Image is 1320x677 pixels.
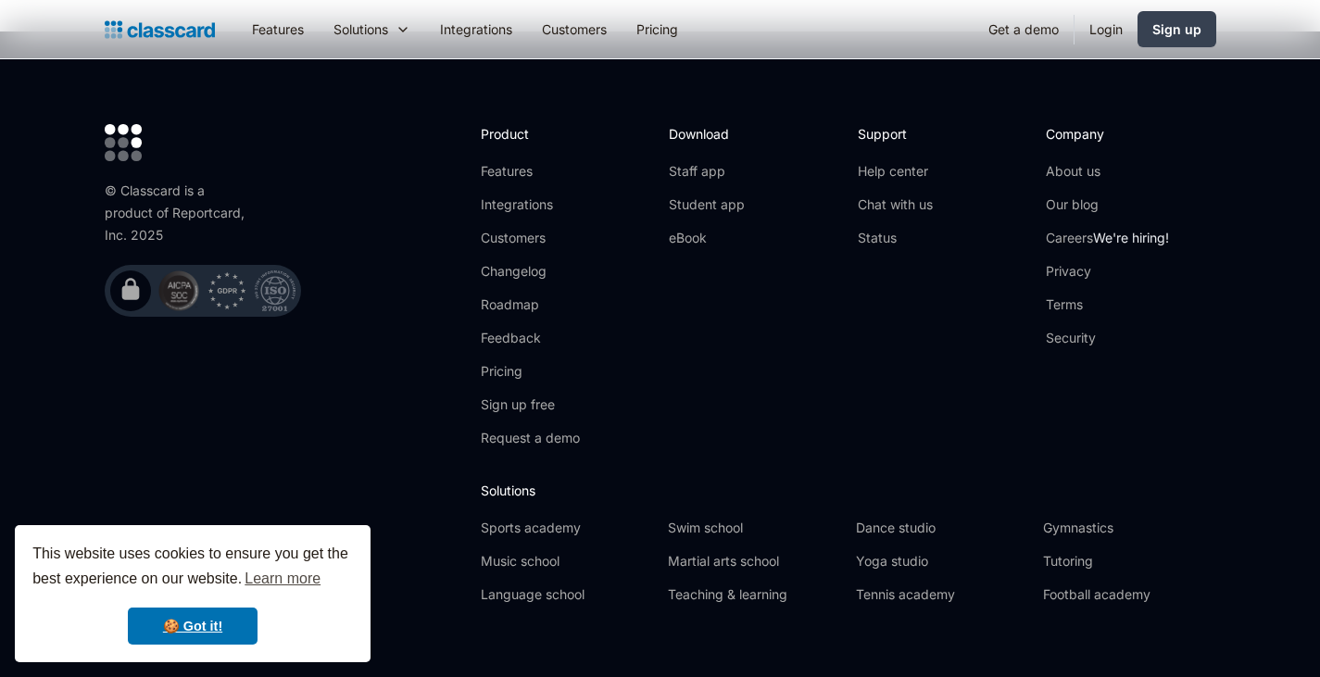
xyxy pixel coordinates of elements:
a: About us [1046,162,1169,181]
h2: Download [669,124,745,144]
a: eBook [669,229,745,247]
a: Football academy [1043,585,1215,604]
a: Sign up free [481,395,580,414]
a: Yoga studio [856,552,1028,570]
a: Login [1075,8,1138,50]
a: home [105,17,215,43]
a: Tennis academy [856,585,1028,604]
a: Features [237,8,319,50]
div: Solutions [319,8,425,50]
a: Our blog [1046,195,1169,214]
a: Privacy [1046,262,1169,281]
a: dismiss cookie message [128,608,258,645]
a: Dance studio [856,519,1028,537]
a: Request a demo [481,429,580,447]
a: CareersWe're hiring! [1046,229,1169,247]
a: Changelog [481,262,580,281]
a: Terms [1046,295,1169,314]
h2: Support [858,124,933,144]
a: Get a demo [974,8,1074,50]
a: Student app [669,195,745,214]
h2: Product [481,124,580,144]
a: Features [481,162,580,181]
a: Pricing [622,8,693,50]
a: Customers [527,8,622,50]
a: Music school [481,552,653,570]
a: learn more about cookies [242,565,323,593]
h2: Company [1046,124,1169,144]
a: Staff app [669,162,745,181]
a: Sports academy [481,519,653,537]
a: Pricing [481,362,580,381]
span: We're hiring! [1093,230,1169,245]
div: © Classcard is a product of Reportcard, Inc. 2025 [105,180,253,246]
a: Teaching & learning [668,585,840,604]
a: Language school [481,585,653,604]
a: Sign up [1138,11,1216,47]
h2: Solutions [481,481,1215,500]
div: cookieconsent [15,525,371,662]
a: Roadmap [481,295,580,314]
a: Tutoring [1043,552,1215,570]
a: Status [858,229,933,247]
a: Martial arts school [668,552,840,570]
a: Help center [858,162,933,181]
a: Swim school [668,519,840,537]
a: Integrations [425,8,527,50]
a: Feedback [481,329,580,347]
div: Solutions [333,19,388,39]
a: Customers [481,229,580,247]
div: Sign up [1152,19,1201,39]
a: Chat with us [858,195,933,214]
span: This website uses cookies to ensure you get the best experience on our website. [32,543,353,593]
a: Gymnastics [1043,519,1215,537]
a: Integrations [481,195,580,214]
a: Security [1046,329,1169,347]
